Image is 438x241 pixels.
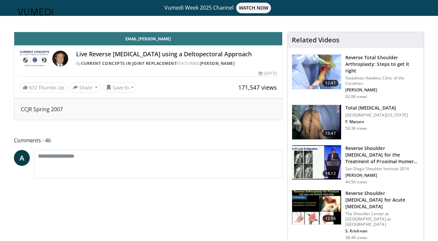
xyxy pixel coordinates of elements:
[345,179,367,185] p: 44.5K views
[52,51,68,67] img: Avatar
[14,136,283,145] span: Comments 46
[292,55,341,89] img: 326034_0000_1.png.150x105_q85_crop-smart_upscale.jpg
[345,105,408,111] h3: Total [MEDICAL_DATA]
[292,190,420,240] a: 12:16 Reverse Shoulder [MEDICAL_DATA] for Acute [MEDICAL_DATA] The Shoulder Center at [GEOGRAPHIC...
[14,150,30,166] a: A
[345,190,420,210] h3: Reverse Shoulder [MEDICAL_DATA] for Acute [MEDICAL_DATA]
[345,87,420,93] p: [PERSON_NAME]
[70,82,101,93] button: Share
[238,83,277,91] span: 171,547 views
[345,54,420,74] h3: Reverse Total Shoulder Arthroplasty: Steps to get it right
[29,84,37,91] span: 672
[345,235,367,240] p: 38.4K views
[323,80,338,86] span: 12:41
[76,61,277,67] div: By FEATURING
[345,166,420,171] p: San Diego Shoulder Institute 2014
[200,61,235,66] a: [PERSON_NAME]
[292,190,341,225] img: butch_reverse_arthroplasty_3.png.150x105_q85_crop-smart_upscale.jpg
[292,36,339,44] h4: Related Videos
[81,61,177,66] a: Current Concepts in Joint Replacement
[103,82,137,93] button: Save to
[345,75,420,86] p: Steadman Hawkins Clinic of the Carolinas
[292,145,341,180] img: Q2xRg7exoPLTwO8X4xMDoxOjA4MTsiGN.150x105_q85_crop-smart_upscale.jpg
[14,32,282,45] a: Email [PERSON_NAME]
[21,105,276,113] div: CCJR Spring 2007
[323,170,338,177] span: 18:12
[345,145,420,165] h3: Reverse Shoulder [MEDICAL_DATA] for the Treatment of Proximal Humeral …
[345,173,420,178] p: [PERSON_NAME]
[20,51,50,67] img: Current Concepts in Joint Replacement
[345,228,420,234] p: S. Krishnan
[345,211,420,227] p: The Shoulder Center at [GEOGRAPHIC_DATA] at [GEOGRAPHIC_DATA]
[292,105,420,140] a: 15:47 Total [MEDICAL_DATA] [GEOGRAPHIC_DATA][US_STATE] F. Matsen 50.3K views
[20,82,67,93] a: 672 Thumbs Up
[292,105,341,139] img: 38826_0000_3.png.150x105_q85_crop-smart_upscale.jpg
[323,215,338,222] span: 12:16
[292,54,420,99] a: 12:41 Reverse Total Shoulder Arthroplasty: Steps to get it right Steadman Hawkins Clinic of the C...
[345,119,408,124] p: F. Matsen
[345,94,367,99] p: 62.0K views
[18,9,53,15] img: VuMedi Logo
[345,113,408,118] p: [GEOGRAPHIC_DATA][US_STATE]
[259,71,277,76] div: [DATE]
[292,145,420,185] a: 18:12 Reverse Shoulder [MEDICAL_DATA] for the Treatment of Proximal Humeral … San Diego Shoulder ...
[323,130,338,137] span: 15:47
[345,126,367,131] p: 50.3K views
[76,51,277,58] h4: Live Reverse [MEDICAL_DATA] using a Deltopectoral Approach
